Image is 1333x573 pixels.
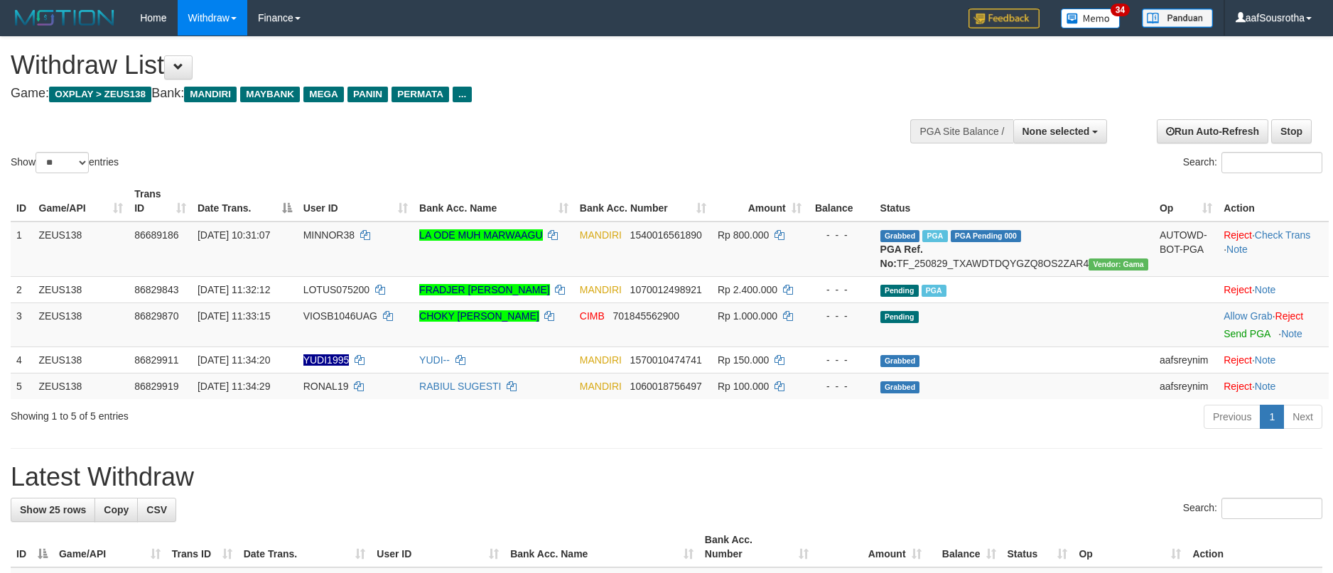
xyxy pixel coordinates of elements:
th: Trans ID: activate to sort column ascending [129,181,192,222]
span: Marked by aafkaynarin [922,230,947,242]
a: Reject [1224,229,1252,241]
td: ZEUS138 [33,302,129,346]
th: Balance: activate to sort column ascending [927,527,1002,567]
span: [DATE] 11:32:12 [198,284,270,295]
div: Showing 1 to 5 of 5 entries [11,403,545,423]
a: Next [1283,405,1322,429]
td: ZEUS138 [33,346,129,373]
a: Previous [1204,405,1261,429]
span: OXPLAY > ZEUS138 [49,87,151,102]
a: Note [1255,381,1276,392]
th: Amount: activate to sort column ascending [712,181,807,222]
th: User ID: activate to sort column ascending [298,181,414,222]
span: Rp 800.000 [718,229,769,241]
th: Status [875,181,1154,222]
span: VIOSB1046UAG [303,310,377,322]
span: Grabbed [880,230,920,242]
th: User ID: activate to sort column ascending [371,527,504,567]
span: MANDIRI [580,354,622,366]
span: [DATE] 10:31:07 [198,229,270,241]
a: Copy [95,498,138,522]
input: Search: [1221,152,1322,173]
span: MAYBANK [240,87,300,102]
span: PERMATA [392,87,449,102]
span: MANDIRI [184,87,237,102]
span: Show 25 rows [20,504,86,515]
span: LOTUS075200 [303,284,369,295]
span: 34 [1111,4,1130,16]
a: Send PGA [1224,328,1270,339]
div: - - - [813,283,869,297]
td: aafsreynim [1154,373,1218,399]
a: Note [1226,244,1248,255]
label: Search: [1183,152,1322,173]
td: 4 [11,346,33,373]
span: Copy 1540016561890 to clipboard [630,229,702,241]
h1: Latest Withdraw [11,463,1322,491]
th: Bank Acc. Name: activate to sort column ascending [504,527,699,567]
span: RONAL19 [303,381,349,392]
input: Search: [1221,498,1322,519]
span: Marked by aafsreyleap [922,285,946,297]
a: 1 [1260,405,1284,429]
td: TF_250829_TXAWDTDQYGZQ8OS2ZAR4 [875,222,1154,277]
div: - - - [813,379,869,393]
label: Search: [1183,498,1322,519]
span: PGA Pending [951,230,1022,242]
td: AUTOWD-BOT-PGA [1154,222,1218,277]
span: [DATE] 11:34:29 [198,381,270,392]
span: 86829919 [134,381,178,392]
div: - - - [813,353,869,367]
th: Action [1218,181,1329,222]
a: Allow Grab [1224,310,1272,322]
th: ID: activate to sort column descending [11,527,53,567]
span: Nama rekening ada tanda titik/strip, harap diedit [303,354,350,366]
span: 86829843 [134,284,178,295]
span: CIMB [580,310,605,322]
td: 1 [11,222,33,277]
th: Game/API: activate to sort column ascending [33,181,129,222]
a: RABIUL SUGESTI [419,381,501,392]
td: aafsreynim [1154,346,1218,373]
span: Pending [880,311,919,323]
th: Date Trans.: activate to sort column ascending [238,527,372,567]
h1: Withdraw List [11,51,875,80]
th: Amount: activate to sort column ascending [814,527,927,567]
select: Showentries [36,152,89,173]
th: Op: activate to sort column ascending [1154,181,1218,222]
td: ZEUS138 [33,276,129,302]
img: Button%20Memo.svg [1061,9,1121,28]
th: Op: activate to sort column ascending [1073,527,1187,567]
span: Copy 1570010474741 to clipboard [630,354,702,366]
img: Feedback.jpg [968,9,1040,28]
a: YUDI-- [419,354,450,366]
th: Trans ID: activate to sort column ascending [166,527,238,567]
td: · [1218,346,1329,373]
span: MINNOR38 [303,229,355,241]
td: ZEUS138 [33,222,129,277]
h4: Game: Bank: [11,87,875,101]
td: · [1218,276,1329,302]
td: · [1218,373,1329,399]
a: Note [1281,328,1302,339]
span: [DATE] 11:33:15 [198,310,270,322]
span: Rp 150.000 [718,354,769,366]
th: Balance [807,181,875,222]
span: ... [453,87,472,102]
span: MANDIRI [580,284,622,295]
span: [DATE] 11:34:20 [198,354,270,366]
span: 86829911 [134,354,178,366]
span: Rp 100.000 [718,381,769,392]
span: Copy 701845562900 to clipboard [612,310,679,322]
td: 3 [11,302,33,346]
a: Reject [1224,381,1252,392]
span: CSV [146,504,167,515]
img: MOTION_logo.png [11,7,119,28]
span: 86829870 [134,310,178,322]
a: Run Auto-Refresh [1157,119,1268,143]
span: Pending [880,285,919,297]
td: 5 [11,373,33,399]
th: Bank Acc. Name: activate to sort column ascending [414,181,574,222]
a: Note [1255,284,1276,295]
td: ZEUS138 [33,373,129,399]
